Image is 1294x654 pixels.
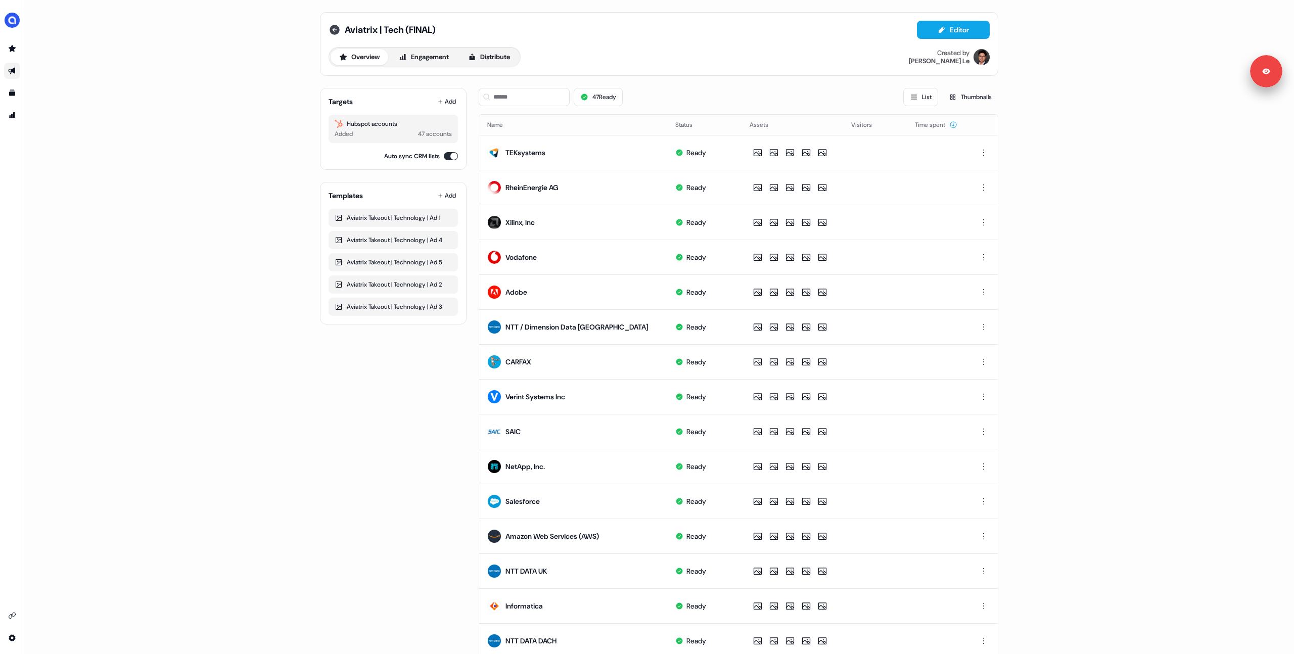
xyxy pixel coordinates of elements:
[909,57,969,65] div: [PERSON_NAME] Le
[335,279,452,290] div: Aviatrix Takeout | Technology | Ad 2
[335,235,452,245] div: Aviatrix Takeout | Technology | Ad 4
[505,566,547,576] div: NTT DATA UK
[4,40,20,57] a: Go to prospects
[505,182,559,193] div: RheinEnergie AG
[329,191,363,201] div: Templates
[686,531,706,541] div: Ready
[686,392,706,402] div: Ready
[675,116,705,134] button: Status
[335,119,452,129] div: Hubspot accounts
[505,392,565,402] div: Verint Systems Inc
[686,182,706,193] div: Ready
[335,213,452,223] div: Aviatrix Takeout | Technology | Ad 1
[505,427,521,437] div: SAIC
[505,531,599,541] div: Amazon Web Services (AWS)
[686,427,706,437] div: Ready
[903,88,938,106] button: List
[436,189,458,203] button: Add
[335,129,353,139] div: Added
[505,148,545,158] div: TEKsystems
[917,21,990,39] button: Editor
[384,151,440,161] label: Auto sync CRM lists
[505,217,535,227] div: Xilinx, Inc
[915,116,957,134] button: Time spent
[742,115,843,135] th: Assets
[459,49,519,65] button: Distribute
[942,88,998,106] button: Thumbnails
[574,88,623,106] button: 47Ready
[335,257,452,267] div: Aviatrix Takeout | Technology | Ad 5
[329,97,353,107] div: Targets
[4,608,20,624] a: Go to integrations
[851,116,884,134] button: Visitors
[4,63,20,79] a: Go to outbound experience
[686,636,706,646] div: Ready
[917,26,990,36] a: Editor
[345,24,436,36] span: Aviatrix | Tech (FINAL)
[418,129,452,139] div: 47 accounts
[505,357,531,367] div: CARFAX
[335,302,452,312] div: Aviatrix Takeout | Technology | Ad 3
[686,357,706,367] div: Ready
[505,252,537,262] div: Vodafone
[974,49,990,65] img: Hugh
[686,287,706,297] div: Ready
[390,49,457,65] button: Engagement
[436,95,458,109] button: Add
[505,496,540,506] div: Salesforce
[686,148,706,158] div: Ready
[505,322,648,332] div: NTT / Dimension Data [GEOGRAPHIC_DATA]
[686,461,706,472] div: Ready
[4,107,20,123] a: Go to attribution
[331,49,388,65] button: Overview
[686,217,706,227] div: Ready
[686,566,706,576] div: Ready
[686,601,706,611] div: Ready
[505,636,557,646] div: NTT DATA DACH
[686,322,706,332] div: Ready
[487,116,515,134] button: Name
[505,287,527,297] div: Adobe
[4,630,20,646] a: Go to integrations
[505,461,545,472] div: NetApp, Inc.
[686,496,706,506] div: Ready
[505,601,543,611] div: Informatica
[937,49,969,57] div: Created by
[4,85,20,101] a: Go to templates
[686,252,706,262] div: Ready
